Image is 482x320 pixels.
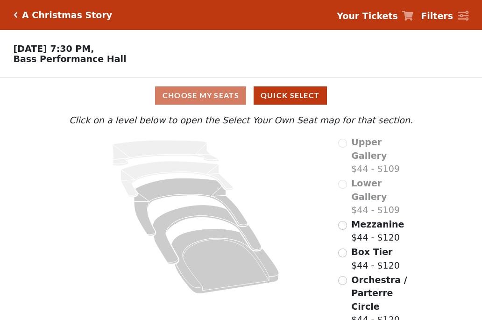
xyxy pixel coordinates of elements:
span: Upper Gallery [351,137,387,161]
label: $44 - $109 [351,177,415,217]
span: Lower Gallery [351,178,387,202]
a: Filters [421,9,468,23]
span: Orchestra / Parterre Circle [351,275,407,312]
label: $44 - $120 [351,218,404,244]
h5: A Christmas Story [22,10,112,21]
p: Click on a level below to open the Select Your Own Seat map for that section. [67,114,415,127]
a: Your Tickets [337,9,413,23]
label: $44 - $120 [351,245,400,272]
span: Box Tier [351,247,392,257]
path: Lower Gallery - Seats Available: 0 [121,161,234,197]
strong: Your Tickets [337,11,398,21]
button: Quick Select [254,86,327,105]
path: Orchestra / Parterre Circle - Seats Available: 241 [171,229,279,294]
a: Click here to go back to filters [14,12,18,18]
strong: Filters [421,11,453,21]
label: $44 - $109 [351,135,415,176]
path: Upper Gallery - Seats Available: 0 [113,140,219,166]
span: Mezzanine [351,219,404,229]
